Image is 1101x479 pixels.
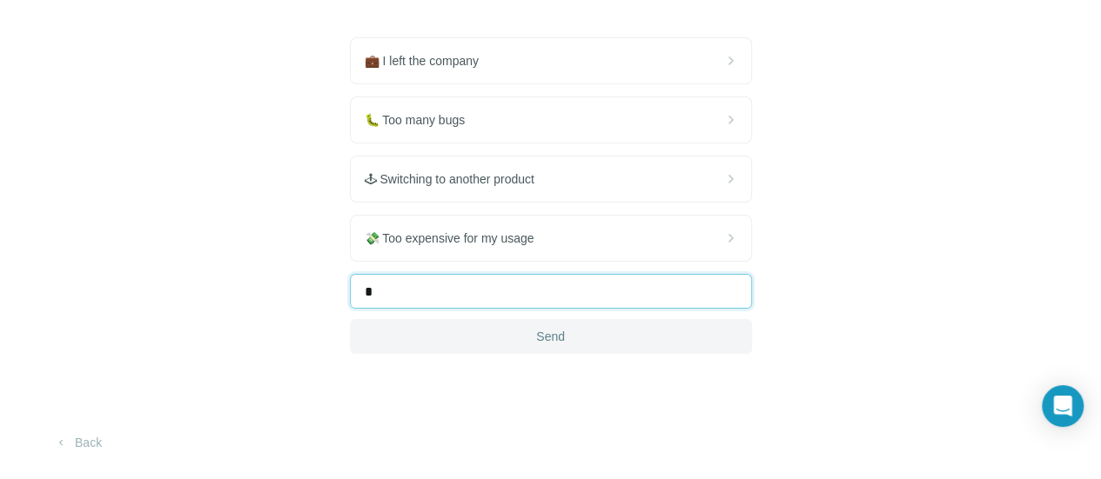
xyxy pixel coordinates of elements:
div: Open Intercom Messenger [1042,385,1084,427]
button: Send [350,319,752,354]
span: 💼 I left the company [365,52,493,70]
span: 🐛 Too many bugs [365,111,480,129]
span: 🕹 Switching to another product [365,170,548,188]
button: Back [42,427,114,458]
span: 💸 Too expensive for my usage [365,230,548,247]
span: Send [536,328,565,345]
